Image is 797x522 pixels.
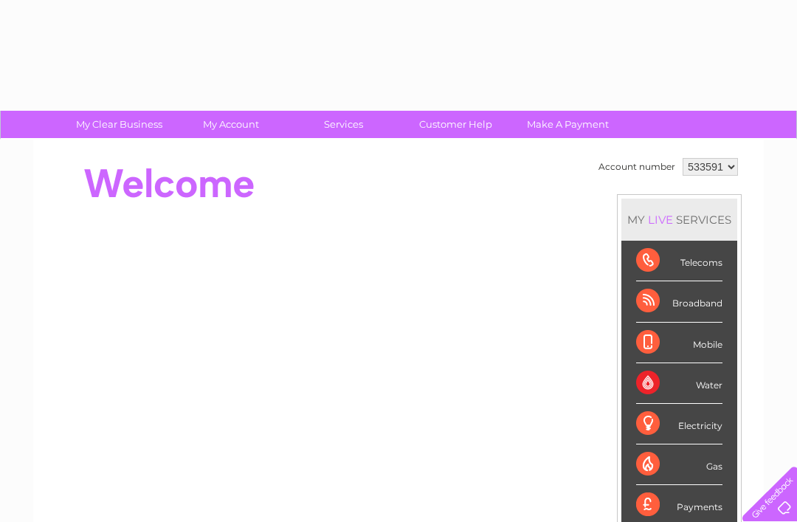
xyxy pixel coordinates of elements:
[636,404,722,444] div: Electricity
[636,363,722,404] div: Water
[283,111,404,138] a: Services
[645,213,676,227] div: LIVE
[507,111,629,138] a: Make A Payment
[595,154,679,179] td: Account number
[636,281,722,322] div: Broadband
[636,323,722,363] div: Mobile
[170,111,292,138] a: My Account
[636,444,722,485] div: Gas
[636,241,722,281] div: Telecoms
[621,199,737,241] div: MY SERVICES
[58,111,180,138] a: My Clear Business
[395,111,517,138] a: Customer Help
